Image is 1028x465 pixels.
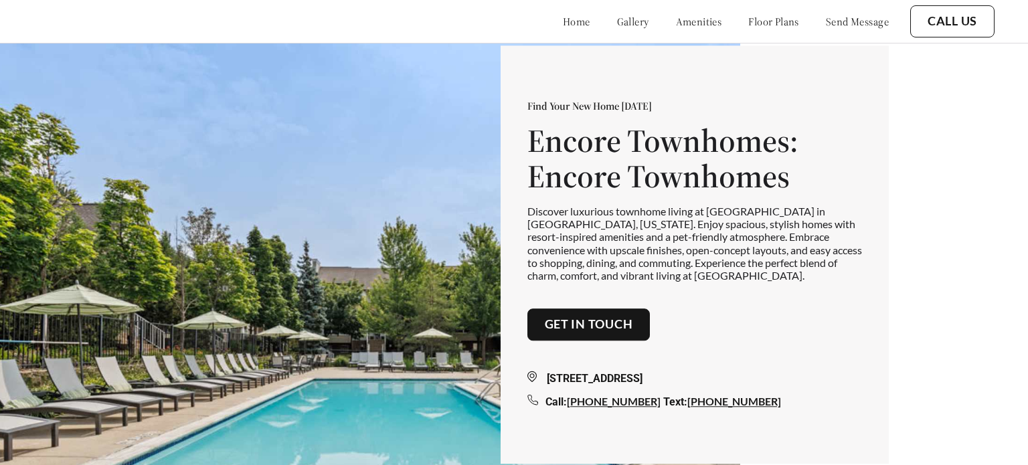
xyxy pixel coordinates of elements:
[545,395,567,408] span: Call:
[910,5,995,37] button: Call Us
[527,124,862,195] h1: Encore Townhomes: Encore Townhomes
[617,15,649,28] a: gallery
[826,15,889,28] a: send message
[527,100,862,113] p: Find Your New Home [DATE]
[527,205,862,282] p: Discover luxurious townhome living at [GEOGRAPHIC_DATA] in [GEOGRAPHIC_DATA], [US_STATE]. Enjoy s...
[676,15,722,28] a: amenities
[748,15,799,28] a: floor plans
[663,395,687,408] span: Text:
[567,395,661,407] a: [PHONE_NUMBER]
[563,15,590,28] a: home
[545,317,633,332] a: Get in touch
[527,308,651,341] button: Get in touch
[687,395,781,407] a: [PHONE_NUMBER]
[928,14,977,29] a: Call Us
[527,371,862,387] div: [STREET_ADDRESS]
